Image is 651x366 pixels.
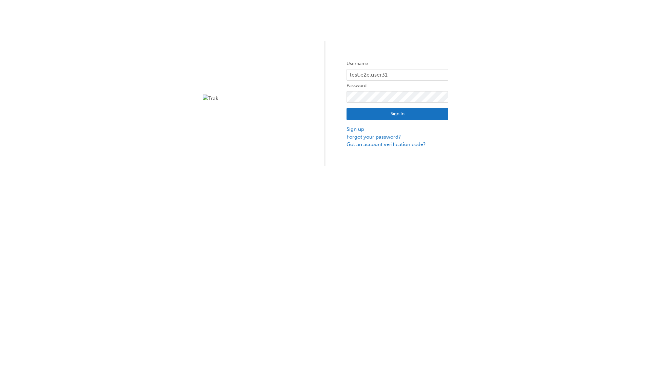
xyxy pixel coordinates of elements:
[347,69,448,81] input: Username
[347,60,448,68] label: Username
[347,108,448,121] button: Sign In
[203,95,304,102] img: Trak
[347,141,448,148] a: Got an account verification code?
[347,133,448,141] a: Forgot your password?
[347,82,448,90] label: Password
[347,125,448,133] a: Sign up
